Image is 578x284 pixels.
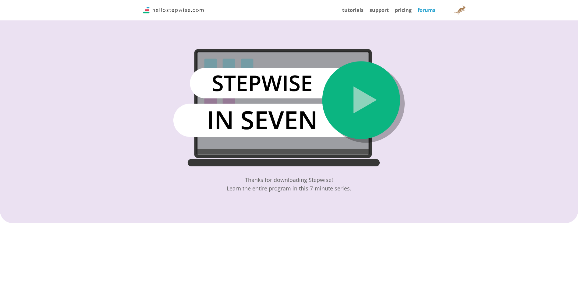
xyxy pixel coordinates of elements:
[418,7,435,13] a: forums
[143,7,204,13] img: Logo
[173,49,405,166] img: thumbnailGuid1
[452,3,467,18] img: User Avatar
[342,7,363,13] a: tutorials
[395,7,412,13] a: pricing
[370,7,389,13] a: support
[143,8,204,15] a: Stepwise
[227,176,351,193] div: Thanks for downloading Stepwise! Learn the entire program in this 7-minute series.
